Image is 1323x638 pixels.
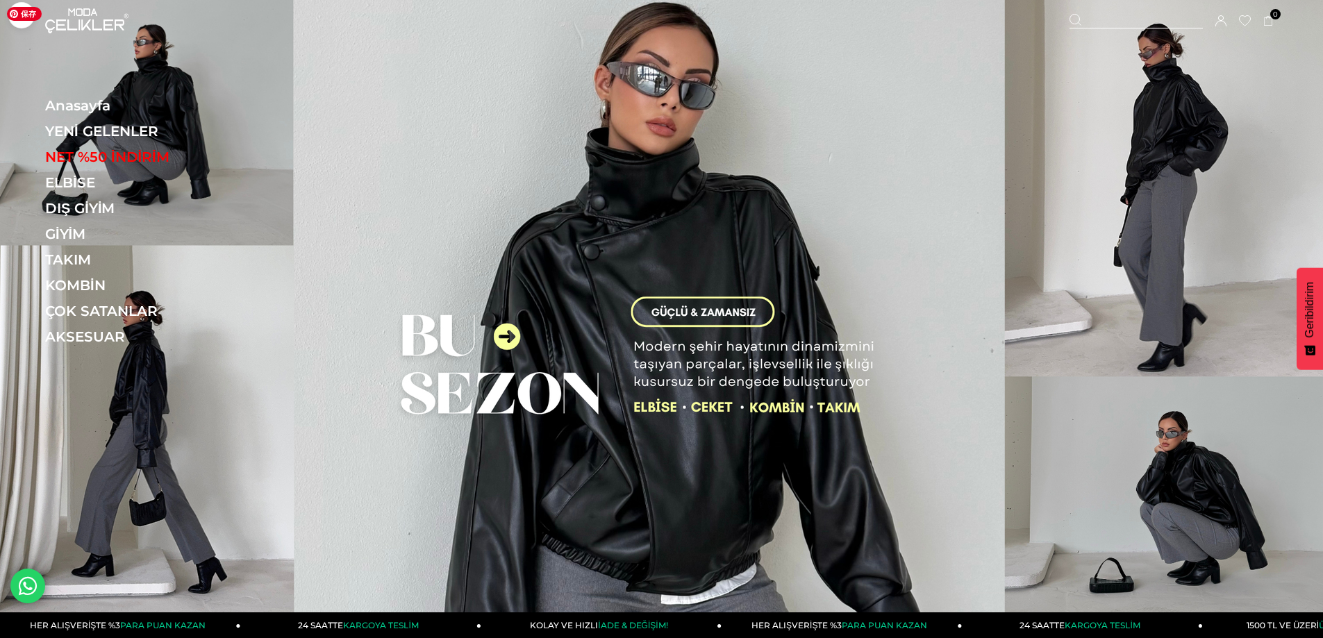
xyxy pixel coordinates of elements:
[45,174,236,191] a: ELBİSE
[842,620,927,630] span: PARA PUAN KAZAN
[241,612,481,638] a: 24 SAATTEKARGOYA TESLİM
[1270,9,1281,19] span: 0
[598,620,667,630] span: İADE & DEĞİŞİM!
[1065,620,1140,630] span: KARGOYA TESLİM
[963,612,1203,638] a: 24 SAATTEKARGOYA TESLİM
[45,123,236,140] a: YENİ GELENLER
[1263,16,1274,26] a: 0
[1297,268,1323,370] button: Geribildirim - Show survey
[120,620,206,630] span: PARA PUAN KAZAN
[343,620,418,630] span: KARGOYA TESLİM
[45,251,236,268] a: TAKIM
[481,612,722,638] a: KOLAY VE HIZLIİADE & DEĞİŞİM!
[45,226,236,242] a: GİYİM
[45,277,236,294] a: KOMBİN
[7,7,42,21] span: 保存
[1304,282,1316,338] span: Geribildirim
[45,303,236,319] a: ÇOK SATANLAR
[45,97,236,114] a: Anasayfa
[45,8,128,33] img: logo
[45,328,236,345] a: AKSESUAR
[45,200,236,217] a: DIŞ GİYİM
[722,612,962,638] a: HER ALIŞVERİŞTE %3PARA PUAN KAZAN
[45,149,236,165] a: NET %50 İNDİRİM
